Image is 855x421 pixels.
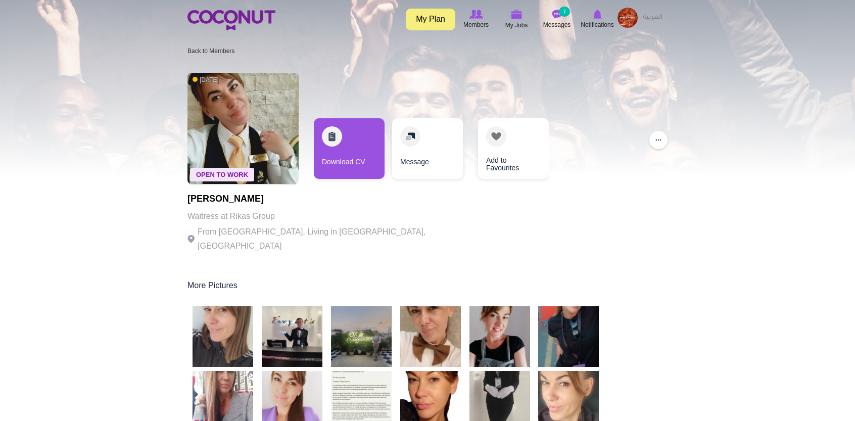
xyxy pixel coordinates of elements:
[314,118,385,184] div: 1 / 3
[543,20,571,30] span: Messages
[406,9,455,30] a: My Plan
[187,48,234,55] a: Back to Members
[478,118,549,179] a: Add to Favourites
[392,118,463,179] a: Message
[190,168,254,181] span: Open To Work
[463,20,489,30] span: Members
[193,76,219,84] span: [DATE]
[187,194,465,204] h1: [PERSON_NAME]
[577,8,617,31] a: Notifications Notifications
[187,10,275,30] img: Home
[537,8,577,31] a: Messages Messages 7
[581,20,613,30] span: Notifications
[593,10,602,19] img: Notifications
[559,7,570,17] small: 7
[505,20,528,30] span: My Jobs
[187,209,465,223] p: Waitress at Rikas Group
[511,10,522,19] img: My Jobs
[187,280,668,296] div: More Pictures
[470,118,541,184] div: 3 / 3
[649,131,668,149] button: ...
[469,10,483,19] img: Browse Members
[392,118,463,184] div: 2 / 3
[187,225,465,253] p: From [GEOGRAPHIC_DATA], Living in [GEOGRAPHIC_DATA], [GEOGRAPHIC_DATA]
[456,8,496,31] a: Browse Members Members
[496,8,537,31] a: My Jobs My Jobs
[314,118,385,179] a: Download CV
[552,10,562,19] img: Messages
[638,8,668,28] a: العربية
